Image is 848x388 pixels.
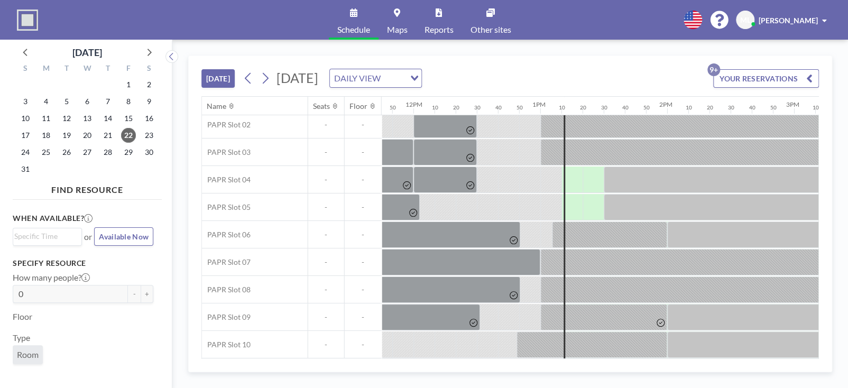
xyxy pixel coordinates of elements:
[202,230,251,239] span: PAPR Slot 06
[18,162,33,177] span: Sunday, August 31, 2025
[308,175,344,184] span: -
[80,128,95,143] span: Wednesday, August 20, 2025
[345,230,382,239] span: -
[308,120,344,130] span: -
[18,94,33,109] span: Sunday, August 3, 2025
[57,62,77,76] div: T
[770,104,777,111] div: 50
[207,101,227,111] div: Name
[495,104,502,111] div: 40
[121,94,136,109] span: Friday, August 8, 2025
[80,94,95,109] span: Wednesday, August 6, 2025
[202,312,251,322] span: PAPR Slot 09
[345,202,382,212] span: -
[384,71,404,85] input: Search for option
[350,101,368,111] div: Floor
[13,228,81,244] div: Search for option
[80,111,95,126] span: Wednesday, August 13, 2025
[728,104,734,111] div: 30
[18,128,33,143] span: Sunday, August 17, 2025
[142,145,156,160] span: Saturday, August 30, 2025
[759,16,818,25] span: [PERSON_NAME]
[330,69,421,87] div: Search for option
[39,128,53,143] span: Monday, August 18, 2025
[13,272,90,283] label: How many people?
[601,104,607,111] div: 30
[532,100,546,108] div: 1PM
[13,332,30,343] label: Type
[813,104,819,111] div: 10
[559,104,565,111] div: 10
[15,62,36,76] div: S
[332,71,383,85] span: DAILY VIEW
[100,94,115,109] span: Thursday, August 7, 2025
[345,147,382,157] span: -
[99,232,149,241] span: Available Now
[474,104,481,111] div: 30
[128,285,141,303] button: -
[118,62,139,76] div: F
[345,285,382,294] span: -
[100,111,115,126] span: Thursday, August 14, 2025
[308,285,344,294] span: -
[308,230,344,239] span: -
[59,94,74,109] span: Tuesday, August 5, 2025
[13,311,32,322] label: Floor
[121,111,136,126] span: Friday, August 15, 2025
[686,104,692,111] div: 10
[337,25,370,34] span: Schedule
[100,145,115,160] span: Thursday, August 28, 2025
[39,94,53,109] span: Monday, August 4, 2025
[308,312,344,322] span: -
[517,104,523,111] div: 50
[59,111,74,126] span: Tuesday, August 12, 2025
[121,77,136,92] span: Friday, August 1, 2025
[77,62,98,76] div: W
[740,15,751,25] span: ML
[432,104,438,111] div: 10
[202,340,251,349] span: PAPR Slot 10
[453,104,459,111] div: 20
[345,175,382,184] span: -
[308,147,344,157] span: -
[308,202,344,212] span: -
[18,145,33,160] span: Sunday, August 24, 2025
[749,104,755,111] div: 40
[580,104,586,111] div: 20
[84,232,92,242] span: or
[13,180,162,195] h4: FIND RESOURCE
[72,45,102,60] div: [DATE]
[141,285,153,303] button: +
[18,111,33,126] span: Sunday, August 10, 2025
[39,111,53,126] span: Monday, August 11, 2025
[39,145,53,160] span: Monday, August 25, 2025
[142,111,156,126] span: Saturday, August 16, 2025
[659,100,672,108] div: 2PM
[345,257,382,267] span: -
[201,69,235,88] button: [DATE]
[142,128,156,143] span: Saturday, August 23, 2025
[13,258,153,268] h3: Specify resource
[345,312,382,322] span: -
[345,340,382,349] span: -
[202,285,251,294] span: PAPR Slot 08
[59,145,74,160] span: Tuesday, August 26, 2025
[387,25,408,34] span: Maps
[17,10,38,31] img: organization-logo
[80,145,95,160] span: Wednesday, August 27, 2025
[121,145,136,160] span: Friday, August 29, 2025
[17,349,39,360] span: Room
[202,175,251,184] span: PAPR Slot 04
[276,70,318,86] span: [DATE]
[345,120,382,130] span: -
[786,100,799,108] div: 3PM
[121,128,136,143] span: Friday, August 22, 2025
[142,77,156,92] span: Saturday, August 2, 2025
[142,94,156,109] span: Saturday, August 9, 2025
[308,340,344,349] span: -
[97,62,118,76] div: T
[425,25,454,34] span: Reports
[707,104,713,111] div: 20
[202,202,251,212] span: PAPR Slot 05
[36,62,57,76] div: M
